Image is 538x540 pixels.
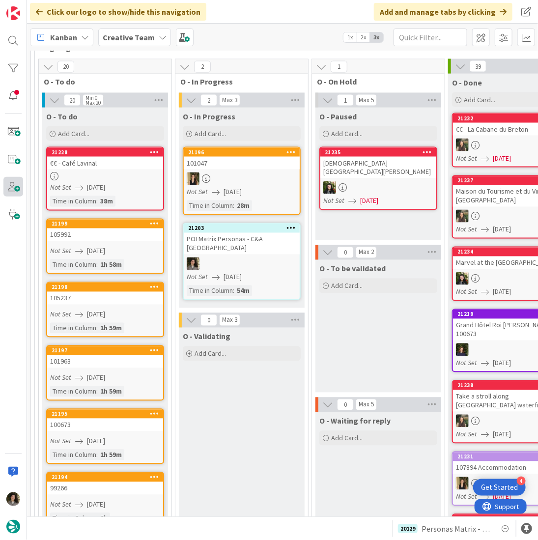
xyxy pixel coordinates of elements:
div: 21228 [52,149,163,156]
input: Quick Filter... [394,28,467,46]
div: 21199105992 [47,220,163,241]
div: 21196 [188,149,300,156]
div: MS [184,257,300,270]
img: MS [6,492,20,506]
span: [DATE] [87,310,105,320]
img: MC [456,343,469,356]
i: Not Set [323,197,344,205]
span: Add Card... [58,129,89,138]
span: 2 [200,94,217,106]
span: [DATE] [87,373,105,383]
div: 1h 58m [98,259,124,270]
img: IG [456,415,469,427]
div: Add and manage tabs by clicking [374,3,512,21]
div: Get Started [481,483,518,492]
i: Not Set [187,188,208,197]
img: SP [456,477,469,490]
i: Not Set [456,287,477,296]
div: Min 0 [85,95,97,100]
div: 21203 [184,224,300,233]
i: Not Set [456,359,477,368]
i: Not Set [456,225,477,234]
span: : [96,450,98,460]
span: [DATE] [493,153,511,164]
div: 38m [98,196,115,207]
div: 105992 [47,228,163,241]
i: Not Set [456,154,477,163]
div: Max 5 [359,402,374,407]
div: 21194 [52,474,163,481]
span: O - In Progress [180,77,296,86]
span: [DATE] [360,196,378,206]
div: Max 3 [222,318,237,323]
span: O - Done [452,78,482,87]
span: 39 [470,60,486,72]
span: 2 [194,61,211,73]
span: : [96,386,98,397]
div: 2h [98,513,110,524]
div: 21235 [320,148,436,157]
div: Time in Column [187,285,233,296]
div: 21197 [52,347,163,354]
div: Time in Column [50,386,96,397]
div: 21197101963 [47,346,163,368]
div: 21194 [47,473,163,482]
div: 28m [234,200,252,211]
div: 21197 [47,346,163,355]
div: Max 2 [359,250,374,255]
span: [DATE] [493,287,511,297]
span: Add Card... [331,129,363,138]
i: Not Set [50,310,71,319]
span: [DATE] [493,358,511,369]
span: 1x [343,32,357,42]
span: 2x [357,32,370,42]
div: Time in Column [50,196,96,207]
span: [DATE] [493,225,511,235]
span: Personas Matrix - Definir Locations [GEOGRAPHIC_DATA] [422,523,491,535]
img: MS [187,257,199,270]
div: 1h 59m [98,450,124,460]
img: BC [456,272,469,285]
div: Time in Column [50,259,96,270]
i: Not Set [187,273,208,282]
div: 20129 [398,524,418,533]
span: 1 [337,94,354,106]
div: 21203 [188,225,300,232]
img: Visit kanbanzone.com [6,6,20,20]
div: Max 20 [85,100,101,105]
a: 21199105992Not Set[DATE]Time in Column:1h 58m [46,219,164,274]
div: 54m [234,285,252,296]
span: O - Paused [319,112,357,121]
div: 21198 [47,283,163,292]
div: 21196101047 [184,148,300,170]
span: : [233,285,234,296]
span: Kanban [50,31,77,43]
div: 21235 [325,149,436,156]
span: Add Card... [195,129,226,138]
div: 99266 [47,482,163,495]
div: 101963 [47,355,163,368]
span: [DATE] [224,272,242,283]
span: 20 [64,94,81,106]
div: BC [320,181,436,194]
span: O - Validating [183,332,230,341]
span: 0 [337,399,354,411]
a: 2119499266Not Set[DATE]Time in Column:2h [46,472,164,528]
img: IG [456,210,469,223]
span: : [96,323,98,334]
span: [DATE] [87,436,105,447]
div: 21195100673 [47,410,163,431]
div: 21228€€ - Café Lavinal [47,148,163,170]
a: 21196101047SPNot Set[DATE]Time in Column:28m [183,147,301,215]
a: 21235[DEMOGRAPHIC_DATA] [GEOGRAPHIC_DATA][PERSON_NAME]BCNot Set[DATE] [319,147,437,210]
span: 1 [331,61,347,73]
div: 21198105237 [47,283,163,305]
i: Not Set [456,492,477,501]
span: : [96,259,98,270]
a: 21195100673Not Set[DATE]Time in Column:1h 59m [46,409,164,464]
span: O - To be validated [319,264,386,274]
div: 21196 [184,148,300,157]
img: IG [456,139,469,151]
span: O - In Progress [183,112,235,121]
img: BC [323,181,336,194]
